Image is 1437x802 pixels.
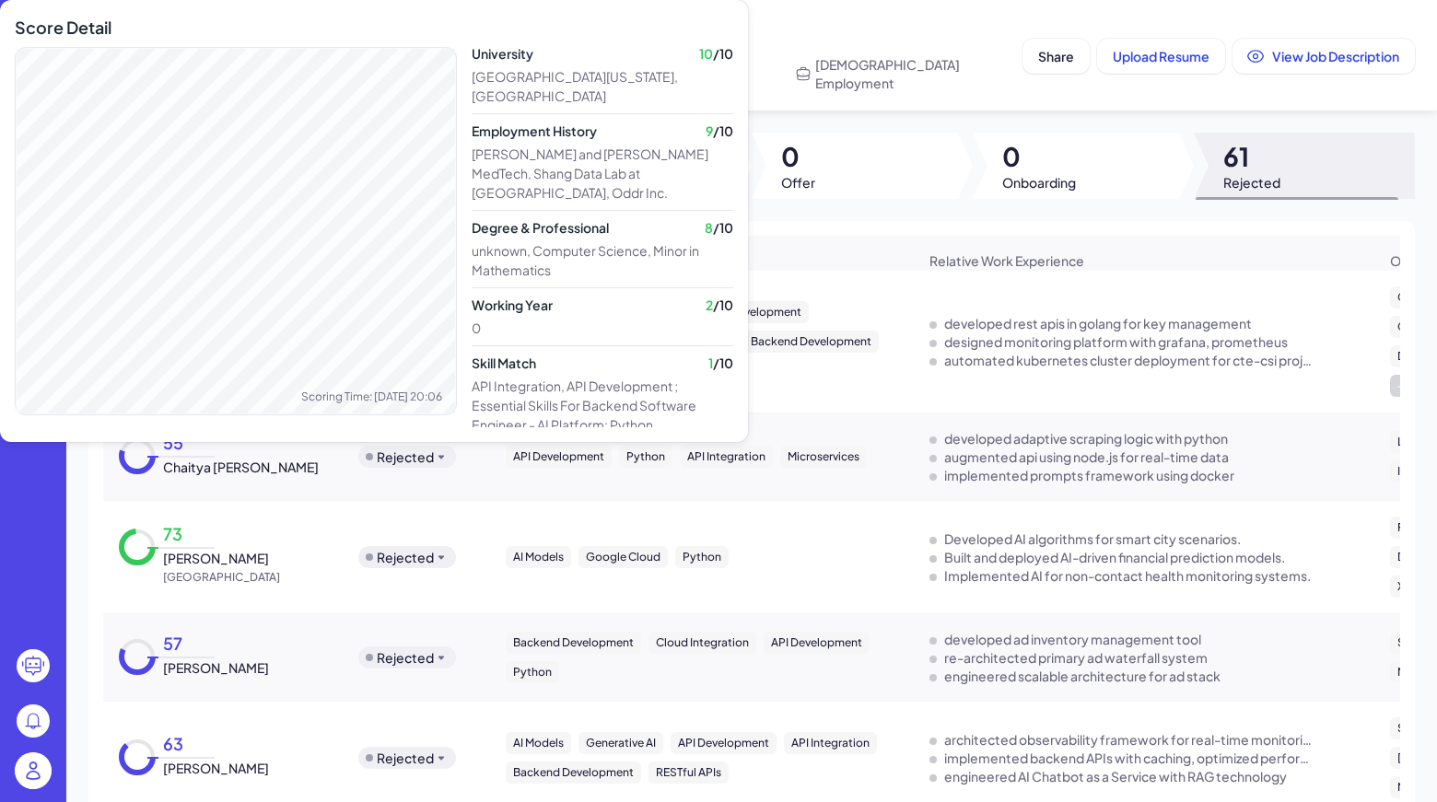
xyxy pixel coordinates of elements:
[781,173,815,192] span: Offer
[944,749,1313,767] div: implemented backend APIs with caching, optimized performance
[944,429,1228,447] div: developed adaptive scraping logic with python
[1223,173,1280,192] span: Rejected
[713,355,733,371] span: / 10
[944,466,1234,484] div: implemented prompts framework using docker
[506,732,571,754] div: AI Models
[929,251,1084,270] span: Relative Work Experience
[815,55,1015,92] span: [DEMOGRAPHIC_DATA] Employment
[706,296,733,315] span: 2
[648,761,729,784] div: RESTful APIs
[713,122,733,139] span: / 10
[163,658,269,677] span: [PERSON_NAME]
[506,661,559,683] div: Python
[699,44,733,64] span: 10
[1113,48,1209,64] span: Upload Resume
[1233,39,1415,74] button: View Job Description
[713,45,733,62] span: / 10
[944,351,1313,369] div: automated kubernetes cluster deployment for cte-csi project
[377,749,434,767] div: Rejected
[163,549,269,567] span: [PERSON_NAME]
[578,546,668,568] div: Google Cloud
[301,389,442,405] span: Scoring Time: [DATE] 20:06
[506,761,641,784] div: Backend Development
[506,632,641,654] div: Backend Development
[781,140,815,173] span: 0
[764,632,870,654] div: API Development
[377,447,434,466] div: Rejected
[377,548,434,566] div: Rejected
[944,730,1313,749] div: architected observability framework for real-time monitoring
[1002,140,1076,173] span: 0
[703,301,809,323] div: API Development
[1390,375,1419,397] div: + 5
[163,458,319,476] span: Chaitya [PERSON_NAME]
[506,546,571,568] div: AI Models
[944,667,1221,685] div: engineered scalable architecture for ad stack
[784,732,877,754] div: API Integration
[680,446,773,468] div: API Integration
[15,17,111,38] span: Score Detail
[713,219,733,236] span: / 10
[472,354,536,373] span: Skill Match
[472,319,733,338] div: 0
[156,529,215,549] div: 73
[1038,48,1074,64] span: Share
[944,332,1288,351] div: designed monitoring platform with grafana, prometheus
[1002,173,1076,192] span: Onboarding
[156,638,215,658] div: 57
[472,377,733,435] div: API Integration, API Development ; Essential Skills For Backend Software Engineer - AI Platform: ...
[705,218,733,238] span: 8
[944,767,1287,785] div: engineered AI Chatbot as a Service with RAG technology
[472,218,609,238] span: Degree & Professional
[944,447,1229,466] div: augmented api using node.js for real-time data
[578,732,663,754] div: Generative AI
[377,648,434,667] div: Rejected
[1022,39,1090,74] button: Share
[472,241,733,280] div: unknown, Computer Science, Minor in Mathematics
[472,44,533,64] span: University
[713,296,733,313] span: / 10
[472,296,553,315] span: Working Year
[944,648,1208,667] div: re-architected primary ad waterfall system
[944,548,1285,566] div: Built and deployed AI-driven financial prediction models.
[708,354,733,373] span: 1
[706,122,733,141] span: 9
[944,630,1201,648] div: developed ad inventory management tool
[944,566,1311,585] div: Implemented AI for non-contact health monitoring systems.
[671,732,777,754] div: API Development
[780,446,867,468] div: Microservices
[15,752,52,789] img: user_logo.png
[619,446,672,468] div: Python
[506,446,612,468] div: API Development
[944,314,1252,332] div: developed rest apis in golang for key management
[163,759,269,777] span: [PERSON_NAME]
[743,331,879,353] div: Backend Development
[944,529,1241,548] div: Developed AI algorithms for smart city scenarios.
[156,738,215,759] div: 63
[163,568,280,587] span: [GEOGRAPHIC_DATA]
[472,67,733,106] div: [GEOGRAPHIC_DATA][US_STATE], [GEOGRAPHIC_DATA]
[648,632,756,654] div: Cloud Integration
[472,122,597,141] span: Employment History
[1223,140,1280,173] span: 61
[675,546,729,568] div: Python
[1097,39,1225,74] button: Upload Resume
[1272,48,1399,64] span: View Job Description
[472,145,733,203] div: [PERSON_NAME] and [PERSON_NAME] MedTech, Shang Data Lab at [GEOGRAPHIC_DATA], Oddr Inc.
